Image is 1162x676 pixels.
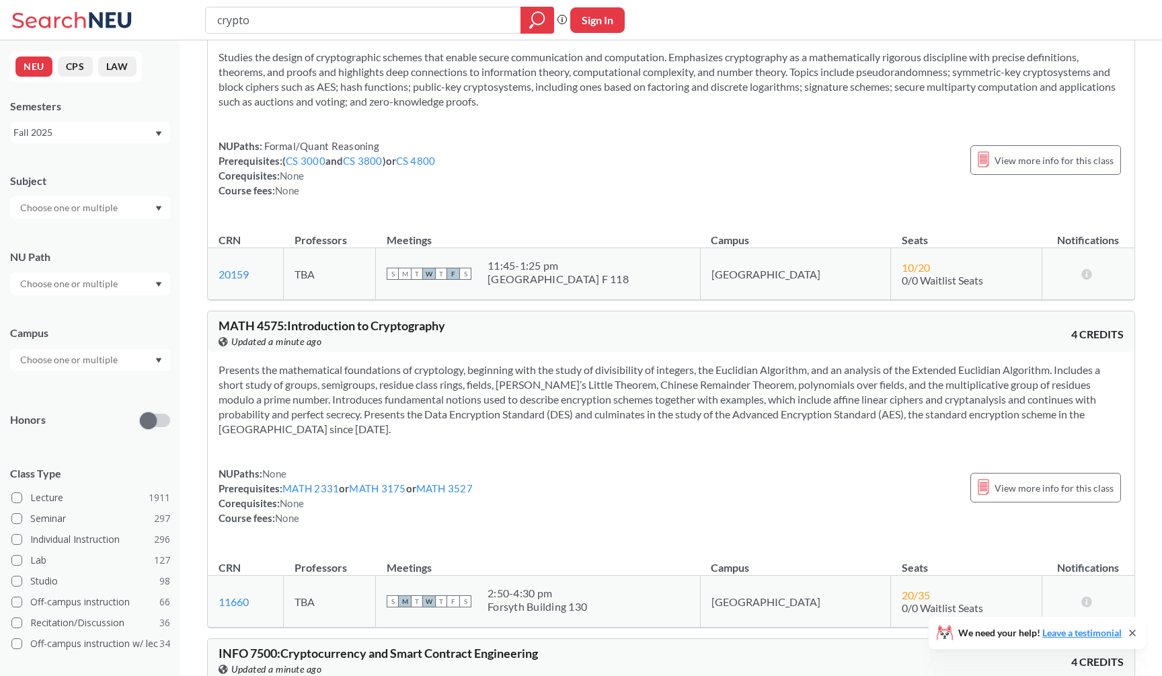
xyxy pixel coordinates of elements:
[10,412,46,428] p: Honors
[275,512,299,524] span: None
[447,268,459,280] span: F
[13,276,126,292] input: Choose one or multiple
[154,553,170,568] span: 127
[459,268,471,280] span: S
[155,131,162,137] svg: Dropdown arrow
[423,595,435,607] span: W
[262,467,286,480] span: None
[411,595,423,607] span: T
[13,200,126,216] input: Choose one or multiple
[488,272,629,286] div: [GEOGRAPHIC_DATA] F 118
[995,152,1114,169] span: View more info for this class
[995,480,1114,496] span: View more info for this class
[423,268,435,280] span: W
[219,560,241,575] div: CRN
[262,140,379,152] span: Formal/Quant Reasoning
[15,57,52,77] button: NEU
[155,358,162,363] svg: Dropdown arrow
[11,614,170,632] label: Recitation/Discussion
[159,636,170,651] span: 34
[219,233,241,248] div: CRN
[416,482,473,494] a: MATH 3527
[349,482,405,494] a: MATH 3175
[396,155,436,167] a: CS 4800
[1042,547,1134,576] th: Notifications
[159,574,170,589] span: 98
[231,334,321,349] span: Updated a minute ago
[447,595,459,607] span: F
[700,547,891,576] th: Campus
[11,572,170,590] label: Studio
[13,125,154,140] div: Fall 2025
[219,50,1124,109] section: Studies the design of cryptographic schemes that enable secure communication and computation. Emp...
[700,576,891,628] td: [GEOGRAPHIC_DATA]
[159,595,170,609] span: 66
[958,628,1122,638] span: We need your help!
[284,547,376,576] th: Professors
[219,595,249,608] a: 11660
[155,206,162,211] svg: Dropdown arrow
[216,9,511,32] input: Class, professor, course number, "phrase"
[1071,654,1124,669] span: 4 CREDITS
[700,219,891,248] th: Campus
[10,99,170,114] div: Semesters
[376,219,700,248] th: Meetings
[399,268,411,280] span: M
[10,122,170,143] div: Fall 2025Dropdown arrow
[10,348,170,371] div: Dropdown arrow
[154,511,170,526] span: 297
[891,219,1042,248] th: Seats
[219,139,435,198] div: NUPaths: Prerequisites: ( and ) or Corequisites: Course fees:
[11,531,170,548] label: Individual Instruction
[435,595,447,607] span: T
[219,363,1124,437] section: Presents the mathematical foundations of cryptology, beginning with the study of divisibility of ...
[343,155,383,167] a: CS 3800
[11,593,170,611] label: Off-campus instruction
[902,589,930,601] span: 20 / 35
[284,219,376,248] th: Professors
[488,259,629,272] div: 11:45 - 1:25 pm
[10,174,170,188] div: Subject
[891,547,1042,576] th: Seats
[284,576,376,628] td: TBA
[700,248,891,300] td: [GEOGRAPHIC_DATA]
[902,274,983,287] span: 0/0 Waitlist Seats
[219,646,538,661] span: INFO 7500 : Cryptocurrency and Smart Contract Engineering
[902,601,983,614] span: 0/0 Waitlist Seats
[902,261,930,274] span: 10 / 20
[155,282,162,287] svg: Dropdown arrow
[399,595,411,607] span: M
[488,587,587,600] div: 2:50 - 4:30 pm
[570,7,625,33] button: Sign In
[159,615,170,630] span: 36
[411,268,423,280] span: T
[1042,627,1122,638] a: Leave a testimonial
[10,196,170,219] div: Dropdown arrow
[13,352,126,368] input: Choose one or multiple
[520,7,554,34] div: magnifying glass
[284,248,376,300] td: TBA
[275,184,299,196] span: None
[58,57,93,77] button: CPS
[149,490,170,505] span: 1911
[219,318,445,333] span: MATH 4575 : Introduction to Cryptography
[219,466,473,525] div: NUPaths: Prerequisites: or or Corequisites: Course fees:
[529,11,545,30] svg: magnifying glass
[387,268,399,280] span: S
[1071,327,1124,342] span: 4 CREDITS
[459,595,471,607] span: S
[1042,219,1134,248] th: Notifications
[11,635,170,652] label: Off-campus instruction w/ lec
[11,510,170,527] label: Seminar
[10,466,170,481] span: Class Type
[282,482,339,494] a: MATH 2331
[488,600,587,613] div: Forsyth Building 130
[11,489,170,506] label: Lecture
[11,552,170,569] label: Lab
[376,547,700,576] th: Meetings
[280,170,304,182] span: None
[10,250,170,264] div: NU Path
[435,268,447,280] span: T
[219,268,249,280] a: 20159
[286,155,325,167] a: CS 3000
